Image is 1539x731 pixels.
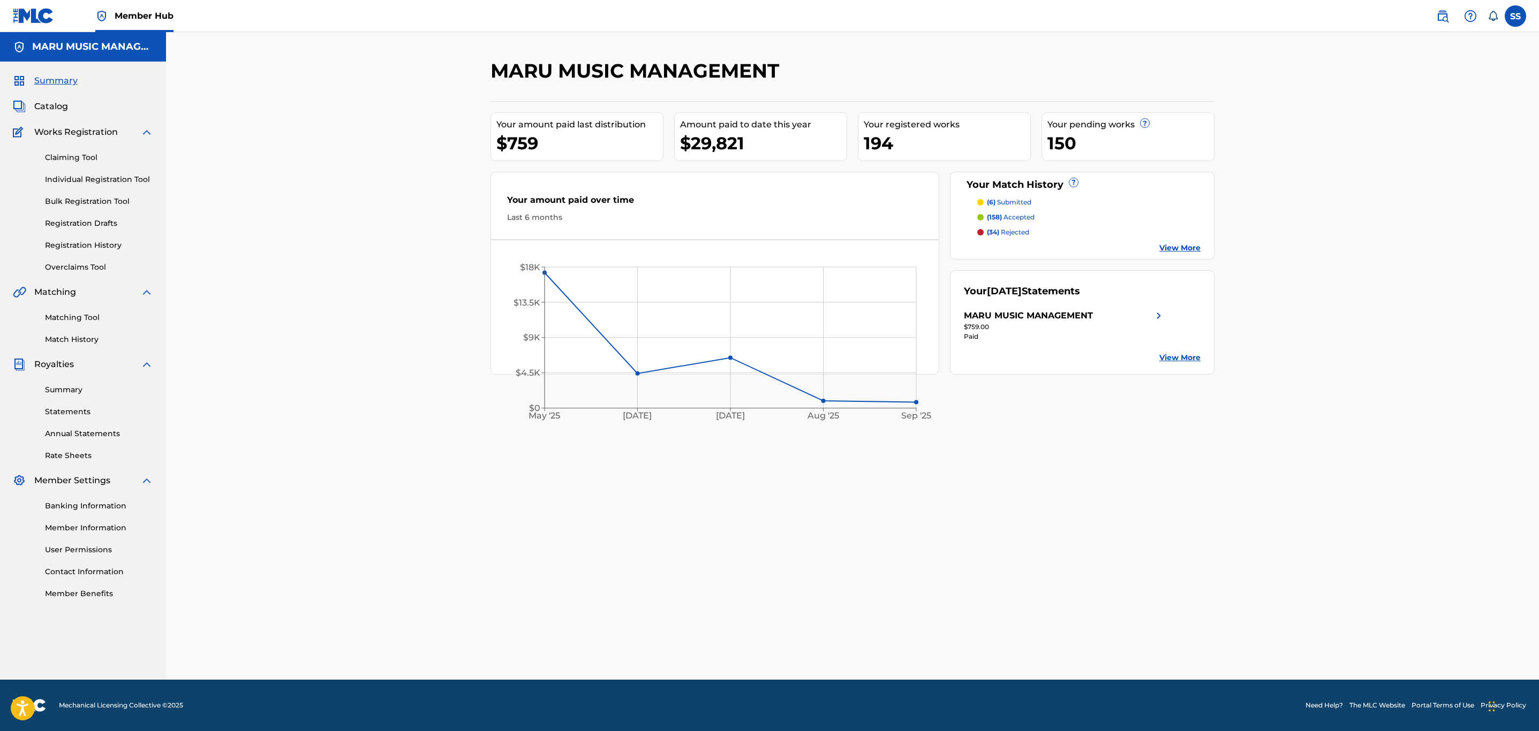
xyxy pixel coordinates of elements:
a: Member Information [45,522,153,534]
a: Matching Tool [45,312,153,323]
a: Summary [45,384,153,395]
div: $759 [496,131,663,155]
img: Summary [13,74,26,87]
div: Your Match History [964,178,1201,192]
a: Individual Registration Tool [45,174,153,185]
a: Overclaims Tool [45,262,153,273]
img: help [1464,10,1477,22]
a: (34) rejected [977,227,1201,237]
span: ? [1141,119,1149,127]
span: (6) [987,198,995,206]
a: Match History [45,334,153,345]
tspan: [DATE] [623,410,652,421]
img: Matching [13,286,26,299]
tspan: May '25 [529,410,561,421]
a: CatalogCatalog [13,100,68,113]
tspan: Aug '25 [807,410,839,421]
div: Help [1460,5,1481,27]
a: Bulk Registration Tool [45,196,153,207]
img: Catalog [13,100,26,113]
a: Claiming Tool [45,152,153,163]
a: Rate Sheets [45,450,153,461]
p: submitted [987,197,1031,207]
a: Banking Information [45,500,153,512]
span: Summary [34,74,78,87]
a: Public Search [1432,5,1453,27]
span: Member Settings [34,474,110,487]
img: expand [140,286,153,299]
a: SummarySummary [13,74,78,87]
div: Last 6 months [507,212,923,223]
a: (158) accepted [977,212,1201,222]
span: [DATE] [987,285,1022,297]
div: 150 [1047,131,1214,155]
div: Your amount paid over time [507,194,923,212]
div: MARU MUSIC MANAGEMENT [964,309,1093,322]
span: (158) [987,213,1002,221]
span: Works Registration [34,126,118,139]
a: View More [1159,352,1201,363]
div: 194 [864,131,1030,155]
img: search [1436,10,1449,22]
a: User Permissions [45,544,153,555]
a: Member Benefits [45,588,153,599]
iframe: Resource Center [1509,515,1539,601]
h5: MARU MUSIC MANAGEMENT [32,41,153,53]
tspan: $13.5K [514,298,540,308]
span: Member Hub [115,10,173,22]
p: rejected [987,227,1029,237]
tspan: $18K [520,262,540,272]
tspan: $0 [529,403,540,413]
span: Matching [34,286,76,299]
div: $759.00 [964,322,1165,332]
a: (6) submitted [977,197,1201,207]
span: (34) [987,228,999,236]
img: expand [140,126,153,139]
img: Accounts [13,41,26,54]
img: expand [140,358,153,371]
a: View More [1159,242,1201,254]
p: accepted [987,212,1035,222]
div: Drag [1489,690,1495,722]
img: right chevron icon [1152,309,1165,322]
span: Mechanical Licensing Collective © 2025 [59,700,183,710]
div: Notifications [1488,11,1498,21]
a: Registration History [45,240,153,251]
tspan: [DATE] [716,410,745,421]
img: Member Settings [13,474,26,487]
a: Statements [45,406,153,417]
span: ? [1069,178,1078,187]
h2: MARU MUSIC MANAGEMENT [491,59,784,83]
div: Your registered works [864,118,1030,131]
a: MARU MUSIC MANAGEMENTright chevron icon$759.00Paid [964,309,1165,341]
iframe: Chat Widget [1299,301,1539,731]
img: MLC Logo [13,8,54,24]
a: Registration Drafts [45,218,153,229]
div: Paid [964,332,1165,341]
div: Your Statements [964,284,1080,299]
tspan: $4.5K [516,368,540,378]
div: Amount paid to date this year [680,118,847,131]
tspan: $9K [523,332,540,342]
div: User Menu [1505,5,1526,27]
tspan: Sep '25 [901,410,931,421]
a: Annual Statements [45,428,153,439]
div: Your amount paid last distribution [496,118,663,131]
img: Works Registration [13,126,27,139]
img: expand [140,474,153,487]
div: Your pending works [1047,118,1214,131]
img: Royalties [13,358,26,371]
a: Contact Information [45,566,153,577]
img: Top Rightsholder [95,10,108,22]
img: logo [13,699,46,712]
span: Royalties [34,358,74,371]
span: Catalog [34,100,68,113]
div: $29,821 [680,131,847,155]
